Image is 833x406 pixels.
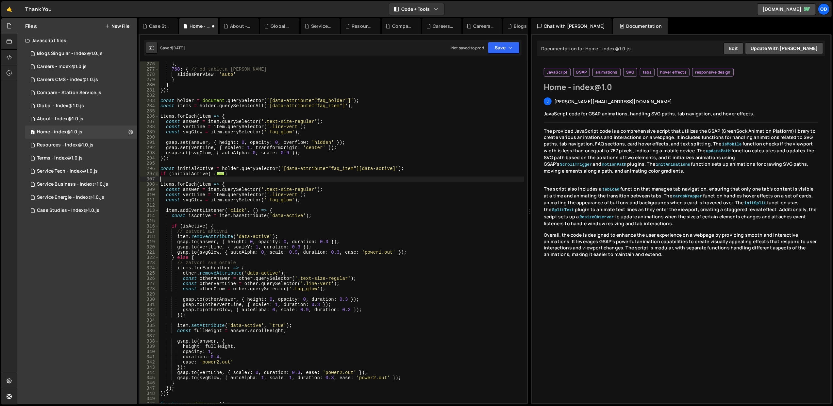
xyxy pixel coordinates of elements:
[25,126,137,139] div: 16150/43401.js
[25,73,137,86] div: 16150/44848.js
[613,18,668,34] div: Documentation
[433,23,454,29] div: Careers CMS - index@1.0.js
[37,181,108,187] div: Service Business - Index@1.0.js
[37,116,83,122] div: About - Index@1.0.js
[140,375,159,381] div: 345
[37,129,82,135] div: Home - index@1.0.js
[25,5,52,13] div: Thank You
[140,72,159,77] div: 278
[17,34,137,47] div: Javascript files
[37,51,103,57] div: Blogs Singular - Index@1.0.js
[544,232,819,257] p: Overall, the code is designed to enhance the user experience on a webpage by providing smooth and...
[140,114,159,119] div: 286
[25,139,137,152] div: 16150/43656.js
[140,396,159,401] div: 349
[140,250,159,255] div: 321
[160,45,185,51] div: Saved
[140,255,159,260] div: 322
[37,90,101,96] div: Compare - Station Service.js
[140,391,159,396] div: 348
[352,23,373,29] div: Resources - Index@1.0.js
[140,323,159,328] div: 335
[140,386,159,391] div: 347
[140,229,159,234] div: 317
[140,354,159,360] div: 341
[140,119,159,124] div: 287
[601,162,627,167] code: motionPath
[140,365,159,370] div: 343
[140,171,159,177] div: 297
[140,98,159,103] div: 283
[140,224,159,229] div: 316
[140,276,159,281] div: 326
[37,142,93,148] div: Resources - Index@1.0.js
[25,99,137,112] div: 16150/43695.js
[1,1,17,17] a: 🤙
[392,23,413,29] div: Compare - Station Service.js
[140,328,159,333] div: 336
[140,203,159,208] div: 312
[140,67,159,72] div: 277
[643,70,652,75] span: tabs
[25,112,137,126] div: 16150/44188.js
[172,45,185,51] div: [DATE]
[544,186,819,227] p: The script also includes a function that manages tab navigation, ensuring that only one tab's con...
[140,344,159,349] div: 339
[602,187,620,192] code: tabLoad
[140,239,159,245] div: 319
[140,150,159,156] div: 293
[140,61,159,67] div: 276
[672,194,703,199] code: cardsWrapper
[25,178,137,191] div: 16150/43693.js
[818,3,830,15] a: Od
[579,215,615,220] code: ResizeObserver
[140,318,159,323] div: 334
[140,82,159,88] div: 280
[140,182,159,187] div: 308
[547,70,568,75] span: JavaScript
[547,99,549,104] span: j
[140,245,159,250] div: 320
[551,208,575,213] code: SplitText
[140,156,159,161] div: 294
[37,155,83,161] div: Terms - Index@1.0.js
[140,349,159,354] div: 340
[554,98,672,105] span: [PERSON_NAME][EMAIL_ADDRESS][DOMAIN_NAME]
[37,195,104,200] div: Service Energie - Index@1.0.js
[140,333,159,339] div: 337
[559,162,593,167] code: ScrollTrigger
[576,70,587,75] span: GSAP
[140,265,159,271] div: 324
[706,149,731,154] code: updatePath
[25,23,37,30] h2: Files
[31,130,35,135] span: 1
[140,109,159,114] div: 285
[25,152,137,165] div: 16150/43555.js
[655,162,691,167] code: initAnimations
[544,128,819,174] p: The provided JavaScript code is a comprehensive script that utilizes the GSAP (GreenSock Animatio...
[190,23,210,29] div: Home - index@1.0.js
[25,204,137,217] div: 16150/44116.js
[743,201,767,206] code: initSplit
[140,307,159,313] div: 332
[389,3,444,15] button: Code + Tools
[473,23,494,29] div: Careers - Index@1.0.js
[140,161,159,166] div: 295
[140,197,159,203] div: 311
[514,23,535,29] div: Blogs Singular - Index@1.0.js
[37,103,84,109] div: Global - Index@1.0.js
[531,18,612,34] div: Chat with [PERSON_NAME]
[140,286,159,292] div: 328
[140,88,159,93] div: 281
[311,23,332,29] div: Service Tech - Index@1.0.js
[140,177,159,182] div: 307
[140,271,159,276] div: 325
[140,145,159,150] div: 292
[140,208,159,213] div: 313
[140,218,159,224] div: 315
[37,208,99,213] div: Case Studies - Index@1.0.js
[745,42,823,54] button: Update with [PERSON_NAME]
[271,23,292,29] div: Global - Index@1.0.js
[140,77,159,82] div: 279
